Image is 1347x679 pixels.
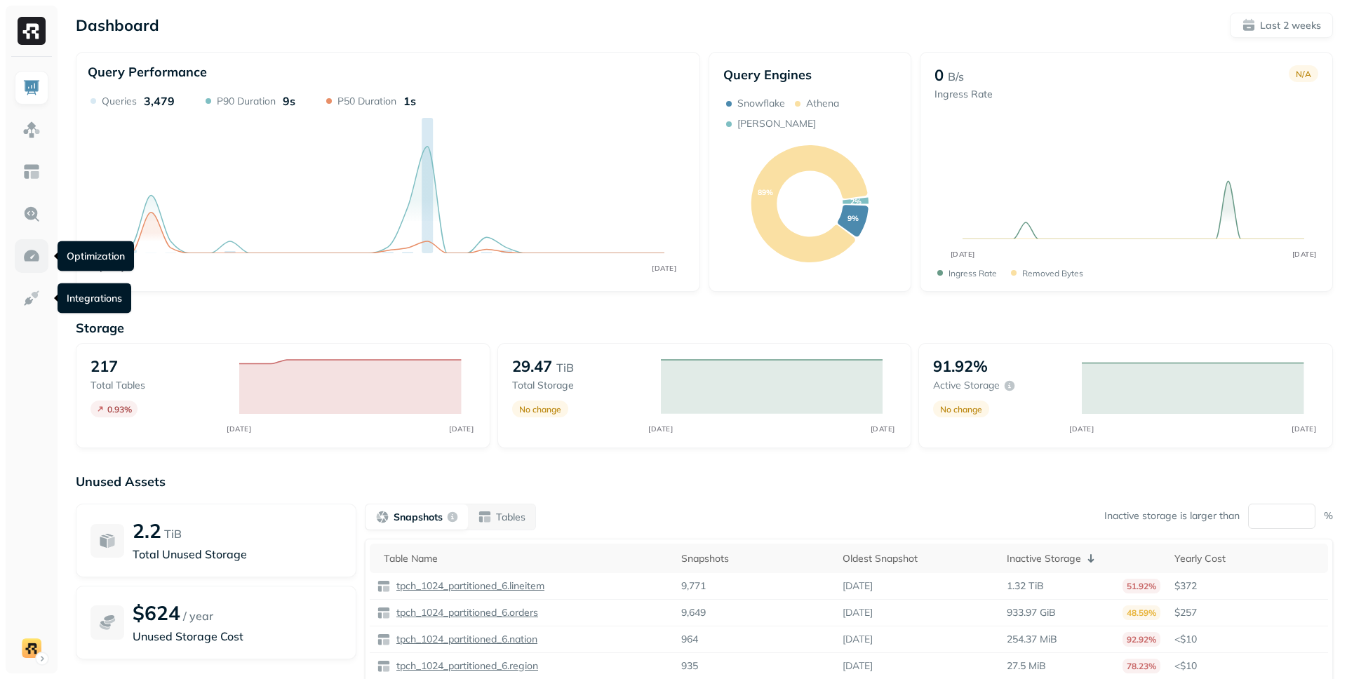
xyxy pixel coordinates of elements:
[394,606,538,619] p: tpch_1024_partitioned_6.orders
[1174,579,1321,593] p: $372
[394,579,544,593] p: tpch_1024_partitioned_6.lineitem
[1122,659,1160,673] p: 78.23%
[1292,424,1317,433] tspan: [DATE]
[950,250,974,259] tspan: [DATE]
[391,659,538,673] a: tpch_1024_partitioned_6.region
[164,525,182,542] p: TiB
[843,633,873,646] p: [DATE]
[394,659,538,673] p: tpch_1024_partitioned_6.region
[1104,509,1240,523] p: Inactive storage is larger than
[403,94,416,108] p: 1s
[934,65,944,85] p: 0
[843,606,873,619] p: [DATE]
[100,264,124,273] tspan: [DATE]
[133,518,161,543] p: 2.2
[22,289,41,307] img: Integrations
[227,424,252,433] tspan: [DATE]
[283,94,295,108] p: 9s
[22,247,41,265] img: Optimization
[76,320,1333,336] p: Storage
[107,404,132,415] p: 0.93 %
[843,550,993,567] div: Oldest Snapshot
[723,67,897,83] p: Query Engines
[681,659,698,673] p: 935
[1174,659,1321,673] p: <$10
[22,205,41,223] img: Query Explorer
[847,213,859,223] text: 9%
[1070,424,1094,433] tspan: [DATE]
[1174,633,1321,646] p: <$10
[1122,579,1160,593] p: 51.92%
[91,356,118,376] p: 217
[449,424,474,433] tspan: [DATE]
[377,606,391,620] img: table
[1007,633,1057,646] p: 254.37 MiB
[843,659,873,673] p: [DATE]
[648,424,673,433] tspan: [DATE]
[948,68,964,85] p: B/s
[933,379,1000,392] p: Active storage
[737,117,816,130] p: [PERSON_NAME]
[377,659,391,673] img: table
[76,473,1333,490] p: Unused Assets
[681,550,828,567] div: Snapshots
[843,579,873,593] p: [DATE]
[1230,13,1333,38] button: Last 2 weeks
[1007,606,1056,619] p: 933.97 GiB
[1174,606,1321,619] p: $257
[850,196,862,206] text: 2%
[1022,268,1083,278] p: Removed bytes
[22,163,41,181] img: Asset Explorer
[18,17,46,45] img: Ryft
[133,628,342,645] p: Unused Storage Cost
[88,64,207,80] p: Query Performance
[1324,509,1333,523] p: %
[394,633,537,646] p: tpch_1024_partitioned_6.nation
[22,638,41,658] img: demo
[391,633,537,646] a: tpch_1024_partitioned_6.nation
[949,268,997,278] p: Ingress Rate
[1007,552,1081,565] p: Inactive Storage
[144,94,175,108] p: 3,479
[183,607,213,624] p: / year
[91,379,225,392] p: Total tables
[681,579,706,593] p: 9,771
[22,121,41,139] img: Assets
[1122,632,1160,647] p: 92.92%
[512,379,647,392] p: Total storage
[391,606,538,619] a: tpch_1024_partitioned_6.orders
[384,550,667,567] div: Table Name
[377,633,391,647] img: table
[556,359,574,376] p: TiB
[496,511,525,524] p: Tables
[1007,659,1046,673] p: 27.5 MiB
[133,546,342,563] p: Total Unused Storage
[102,95,137,108] p: Queries
[1292,250,1316,259] tspan: [DATE]
[1007,579,1044,593] p: 1.32 TiB
[940,404,982,415] p: No change
[22,79,41,97] img: Dashboard
[1296,69,1311,79] p: N/A
[737,97,785,110] p: Snowflake
[337,95,396,108] p: P50 Duration
[933,356,988,376] p: 91.92%
[58,241,134,271] div: Optimization
[934,88,993,101] p: Ingress Rate
[871,424,895,433] tspan: [DATE]
[133,600,180,625] p: $624
[1260,19,1321,32] p: Last 2 weeks
[217,95,276,108] p: P90 Duration
[1174,550,1321,567] div: Yearly Cost
[76,15,159,35] p: Dashboard
[681,633,698,646] p: 964
[391,579,544,593] a: tpch_1024_partitioned_6.lineitem
[758,187,773,197] text: 89%
[806,97,839,110] p: Athena
[681,606,706,619] p: 9,649
[512,356,552,376] p: 29.47
[377,579,391,593] img: table
[652,264,676,273] tspan: [DATE]
[58,283,131,314] div: Integrations
[519,404,561,415] p: No change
